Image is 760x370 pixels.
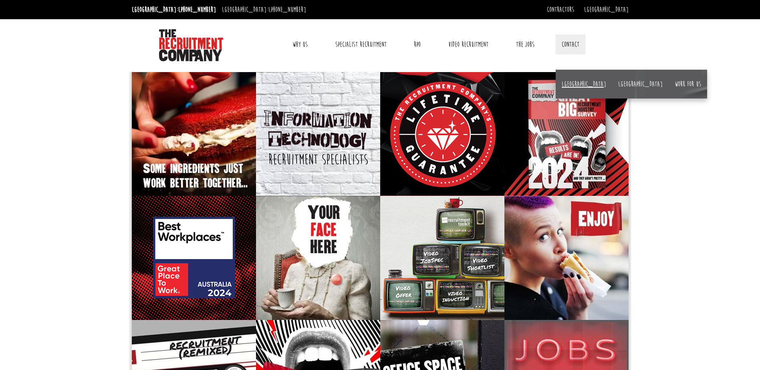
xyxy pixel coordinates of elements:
[584,5,629,14] a: [GEOGRAPHIC_DATA]
[268,5,306,14] a: [PHONE_NUMBER]
[220,3,308,16] li: [GEOGRAPHIC_DATA]:
[130,3,218,16] li: [GEOGRAPHIC_DATA]:
[329,34,393,54] a: Specialist Recruitment
[547,5,574,14] a: Contractors
[510,34,540,54] a: The Jobs
[562,80,606,88] a: [GEOGRAPHIC_DATA]
[675,80,701,88] a: Work for us
[286,34,314,54] a: Why Us
[556,34,585,54] a: Contact
[178,5,216,14] a: [PHONE_NUMBER]
[408,34,427,54] a: RPO
[159,29,223,61] img: The Recruitment Company
[442,34,494,54] a: Video Recruitment
[618,80,663,88] a: [GEOGRAPHIC_DATA]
